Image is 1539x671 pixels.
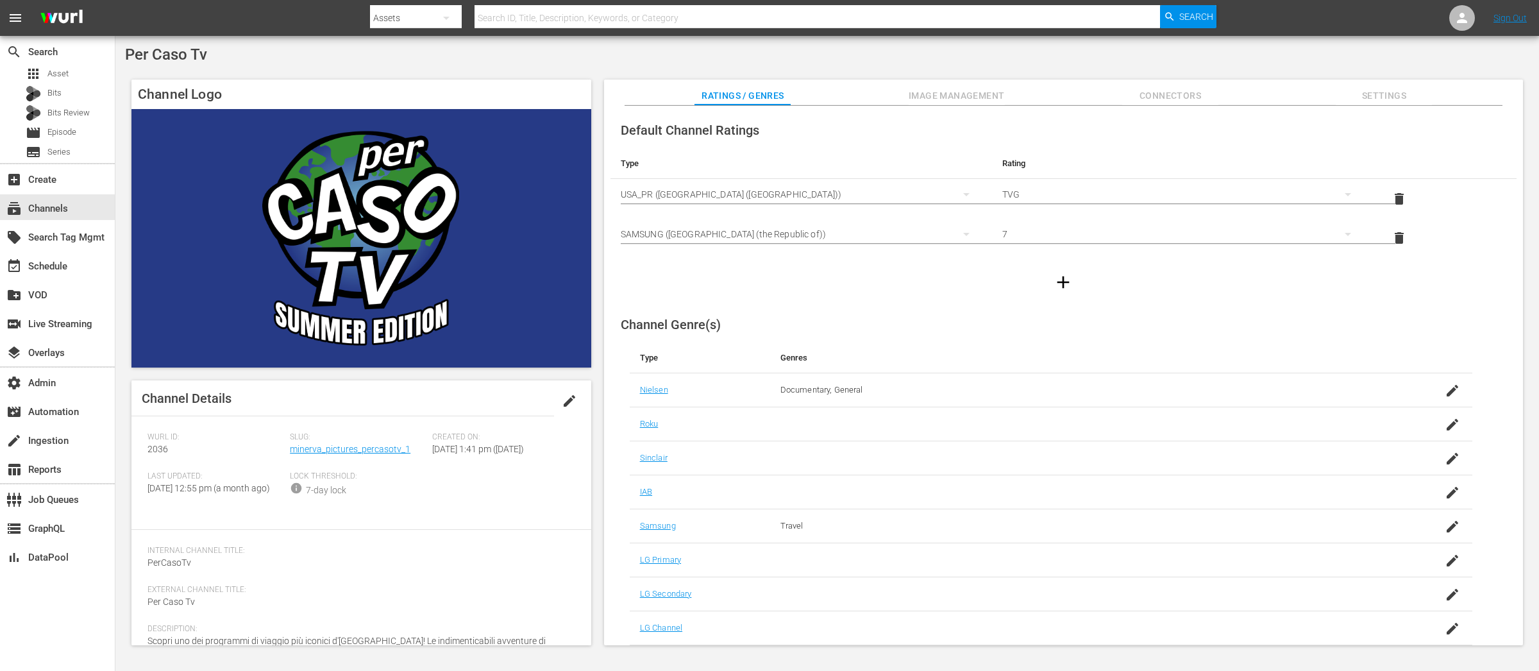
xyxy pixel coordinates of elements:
[610,148,1517,258] table: simple table
[290,471,426,482] span: Lock Threshold:
[6,404,22,420] span: Automation
[142,391,231,406] span: Channel Details
[6,44,22,60] span: Search
[147,557,191,568] span: PerCasoTv
[1122,88,1218,104] span: Connectors
[131,109,591,368] img: Per Caso Tv
[432,444,524,454] span: [DATE] 1:41 pm ([DATE])
[6,172,22,187] span: Create
[770,343,1379,373] th: Genres
[1392,230,1407,246] span: delete
[6,433,22,448] span: Ingestion
[26,86,41,101] div: Bits
[640,419,659,429] a: Roku
[125,46,207,64] span: Per Caso Tv
[1336,88,1432,104] span: Settings
[6,345,22,361] span: Overlays
[26,66,41,81] span: Asset
[131,80,591,109] h4: Channel Logo
[621,216,982,252] div: SAMSUNG ([GEOGRAPHIC_DATA] (the Republic of))
[1384,223,1415,253] button: delete
[909,88,1005,104] span: Image Management
[1493,13,1527,23] a: Sign Out
[290,482,303,495] span: info
[694,88,791,104] span: Ratings / Genres
[554,386,585,416] button: edit
[147,597,195,607] span: Per Caso Tv
[6,521,22,536] span: GraphQL
[6,462,22,477] span: Reports
[1002,216,1363,252] div: 7
[6,375,22,391] span: Admin
[6,230,22,245] span: Search Tag Mgmt
[47,67,69,80] span: Asset
[640,453,668,463] a: Sinclair
[306,484,346,497] div: 7-day lock
[432,432,568,443] span: Created On:
[47,106,90,119] span: Bits Review
[992,148,1374,179] th: Rating
[621,176,982,212] div: USA_PR ([GEOGRAPHIC_DATA] ([GEOGRAPHIC_DATA]))
[6,316,22,332] span: Live Streaming
[147,624,569,634] span: Description:
[26,144,41,160] span: Series
[147,471,283,482] span: Last Updated:
[640,555,681,565] a: LG Primary
[290,444,410,454] a: minerva_pictures_percasotv_1
[640,589,692,599] a: LG Secondary
[31,3,92,33] img: ans4CAIJ8jUAAAAAAAAAAAAAAAAAAAAAAAAgQb4GAAAAAAAAAAAAAAAAAAAAAAAAJMjXAAAAAAAAAAAAAAAAAAAAAAAAgAT5G...
[8,10,23,26] span: menu
[6,550,22,565] span: DataPool
[47,126,76,139] span: Episode
[621,123,759,138] span: Default Channel Ratings
[630,343,770,373] th: Type
[147,585,569,595] span: External Channel Title:
[562,393,577,409] span: edit
[290,432,426,443] span: Slug:
[1002,176,1363,212] div: TVG
[147,432,283,443] span: Wurl ID:
[1392,191,1407,207] span: delete
[640,623,682,633] a: LG Channel
[147,483,270,493] span: [DATE] 12:55 pm (a month ago)
[6,287,22,303] span: VOD
[6,201,22,216] span: Channels
[640,521,676,531] a: Samsung
[640,385,668,395] a: Nielsen
[26,105,41,121] div: Bits Review
[1179,5,1213,28] span: Search
[1160,5,1216,28] button: Search
[640,487,652,497] a: IAB
[621,317,721,332] span: Channel Genre(s)
[147,444,168,454] span: 2036
[47,146,71,158] span: Series
[6,259,22,274] span: Schedule
[6,492,22,507] span: Job Queues
[610,148,992,179] th: Type
[1384,183,1415,214] button: delete
[47,87,62,99] span: Bits
[147,546,569,556] span: Internal Channel Title:
[26,125,41,140] span: Episode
